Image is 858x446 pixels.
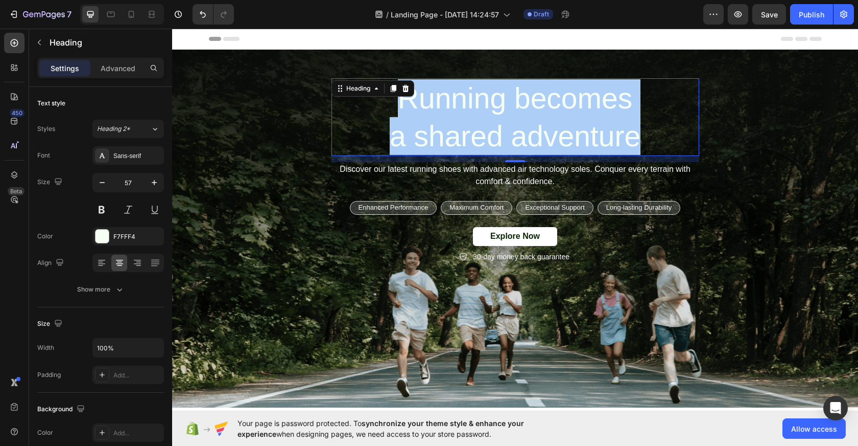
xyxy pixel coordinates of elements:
p: Enhanced Performance [186,175,256,184]
span: Landing Page - [DATE] 14:24:57 [391,9,499,20]
p: Long-lasting Durability [434,175,500,184]
span: Save [761,10,778,19]
button: Explore Now [301,198,385,217]
button: Show more [37,280,164,299]
div: Sans-serif [113,151,161,161]
div: Add... [113,371,161,380]
div: Size [37,175,64,189]
div: Heading [172,55,200,64]
p: 30-day money back guarantee [301,223,397,234]
span: Draft [534,10,549,19]
button: Publish [790,4,833,25]
span: Allow access [791,423,837,434]
p: Advanced [101,63,135,74]
button: Allow access [782,418,846,439]
p: Exceptional Support [353,175,412,184]
button: Heading 2* [92,120,164,138]
div: Undo/Redo [193,4,234,25]
div: 450 [10,109,25,117]
div: Beta [8,187,25,195]
div: Explore Now [318,203,368,213]
div: F7FFF4 [113,232,161,241]
div: Show more [77,284,125,295]
input: Auto [93,339,163,357]
div: Font [37,151,50,160]
p: Maximum Comfort [277,175,331,184]
div: Size [37,317,64,331]
div: Width [37,343,54,352]
div: Open Intercom Messenger [823,396,848,420]
div: Background [37,403,87,416]
p: Settings [51,63,79,74]
div: Color [37,428,53,437]
button: Save [752,4,786,25]
div: Color [37,232,53,241]
div: Publish [799,9,824,20]
div: Add... [113,429,161,438]
p: 7 [67,8,71,20]
div: Align [37,256,66,270]
iframe: Design area [172,29,858,411]
div: Styles [37,124,55,133]
span: Your page is password protected. To when designing pages, we need access to your store password. [237,418,564,439]
button: 7 [4,4,76,25]
span: Heading 2* [97,124,130,133]
span: / [386,9,389,20]
div: Text style [37,99,65,108]
p: Discover our latest running shoes with advanced air technology soles. Conquer every terrain with ... [160,135,526,159]
span: synchronize your theme style & enhance your experience [237,419,524,438]
div: Padding [37,370,61,380]
p: Heading [50,36,160,49]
